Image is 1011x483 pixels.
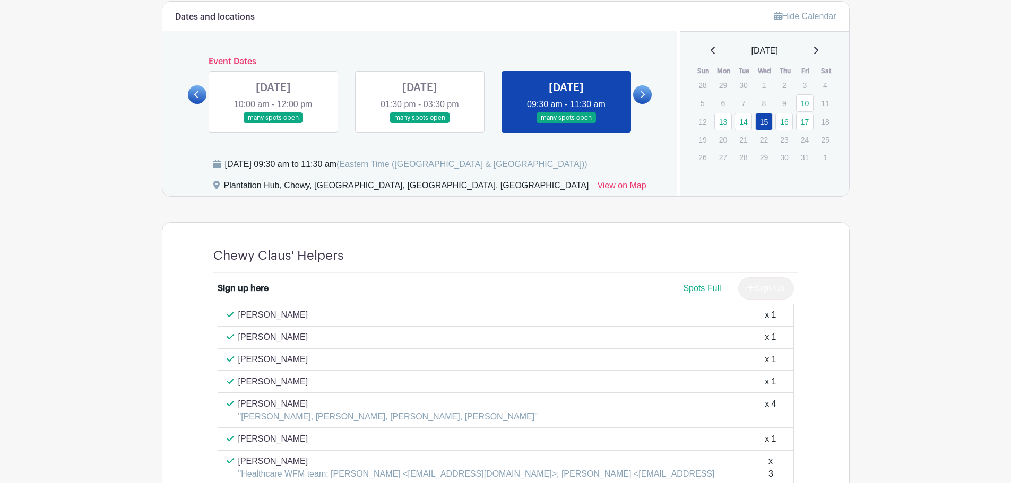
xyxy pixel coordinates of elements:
[238,398,538,410] p: [PERSON_NAME]
[796,113,814,130] a: 17
[796,149,814,165] p: 31
[765,309,776,321] div: x 1
[765,433,776,445] div: x 1
[765,375,776,388] div: x 1
[775,77,793,93] p: 2
[714,95,732,111] p: 6
[816,149,834,165] p: 1
[751,45,778,57] span: [DATE]
[225,158,587,171] div: [DATE] 09:30 am to 11:30 am
[694,131,711,148] p: 19
[734,66,755,76] th: Tue
[238,455,769,468] p: [PERSON_NAME]
[735,77,752,93] p: 30
[238,433,308,445] p: [PERSON_NAME]
[693,66,714,76] th: Sun
[775,95,793,111] p: 9
[206,57,634,67] h6: Event Dates
[694,113,711,130] p: 12
[775,149,793,165] p: 30
[694,77,711,93] p: 28
[714,131,732,148] p: 20
[238,331,308,344] p: [PERSON_NAME]
[735,149,752,165] p: 28
[238,375,308,388] p: [PERSON_NAME]
[765,331,776,344] div: x 1
[816,113,834,130] p: 18
[765,398,776,423] div: x 4
[735,95,752,111] p: 7
[816,131,834,148] p: 25
[714,149,732,165] p: 27
[796,94,814,112] a: 10
[755,149,773,165] p: 29
[238,410,538,423] p: "[PERSON_NAME], [PERSON_NAME], [PERSON_NAME], [PERSON_NAME]"
[735,113,752,130] a: 14
[224,179,589,196] div: Plantation Hub, Chewy, [GEOGRAPHIC_DATA], [GEOGRAPHIC_DATA], [GEOGRAPHIC_DATA]
[755,77,773,93] p: 1
[213,248,344,264] h4: Chewy Claus' Helpers
[775,131,793,148] p: 23
[336,160,587,169] span: (Eastern Time ([GEOGRAPHIC_DATA] & [GEOGRAPHIC_DATA]))
[755,131,773,148] p: 22
[694,149,711,165] p: 26
[683,284,721,293] span: Spots Full
[816,95,834,111] p: 11
[597,179,646,196] a: View on Map
[694,95,711,111] p: 5
[175,12,255,22] h6: Dates and locations
[238,353,308,366] p: [PERSON_NAME]
[796,66,816,76] th: Fri
[755,95,773,111] p: 8
[714,66,735,76] th: Mon
[755,66,775,76] th: Wed
[735,131,752,148] p: 21
[765,353,776,366] div: x 1
[796,77,814,93] p: 3
[774,12,836,21] a: Hide Calendar
[796,131,814,148] p: 24
[218,282,269,295] div: Sign up here
[816,77,834,93] p: 4
[238,309,308,321] p: [PERSON_NAME]
[775,66,796,76] th: Thu
[775,113,793,130] a: 16
[755,113,773,130] a: 15
[816,66,836,76] th: Sat
[714,113,732,130] a: 13
[714,77,732,93] p: 29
